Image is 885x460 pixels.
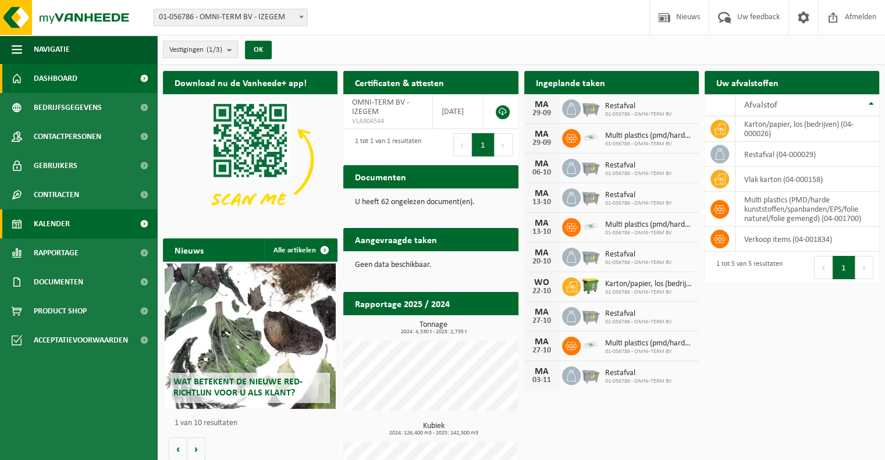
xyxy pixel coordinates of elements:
[34,35,70,64] span: Navigatie
[355,261,506,269] p: Geen data beschikbaar.
[165,263,336,409] a: Wat betekent de nieuwe RED-richtlijn voor u als klant?
[34,209,70,238] span: Kalender
[524,71,617,94] h2: Ingeplande taken
[207,46,222,54] count: (1/3)
[705,71,790,94] h2: Uw afvalstoffen
[530,139,553,147] div: 29-09
[175,419,332,427] p: 1 van 10 resultaten
[530,228,553,236] div: 13-10
[581,246,600,266] img: WB-2500-GAL-GY-01
[605,170,672,177] span: 01-056786 - OMNI-TERM BV
[605,131,693,141] span: Multi plastics (pmd/harde kunststoffen/spanbanden/eps/folie naturel/folie gemeng...
[530,169,553,177] div: 06-10
[605,369,672,378] span: Restafval
[349,132,421,158] div: 1 tot 1 van 1 resultaten
[349,321,518,335] h3: Tonnage
[581,305,600,325] img: WB-2500-GAL-GY-01
[472,133,495,156] button: 1
[349,422,518,436] h3: Kubiek
[264,238,336,262] a: Alle artikelen
[833,256,855,279] button: 1
[605,378,672,385] span: 01-056786 - OMNI-TERM BV
[530,317,553,325] div: 27-10
[744,101,777,110] span: Afvalstof
[855,256,873,279] button: Next
[581,157,600,177] img: WB-2500-GAL-GY-01
[581,365,600,384] img: WB-2500-GAL-GY-01
[530,159,553,169] div: MA
[735,142,879,167] td: restafval (04-000029)
[530,287,553,295] div: 22-10
[495,133,513,156] button: Next
[605,280,693,289] span: Karton/papier, los (bedrijven)
[605,200,672,207] span: 01-056786 - OMNI-TERM BV
[530,308,553,317] div: MA
[605,111,672,118] span: 01-056786 - OMNI-TERM BV
[605,339,693,348] span: Multi plastics (pmd/harde kunststoffen/spanbanden/eps/folie naturel/folie gemeng...
[581,276,600,295] img: WB-1100-HPE-GN-50
[352,117,423,126] span: VLA904544
[530,100,553,109] div: MA
[154,9,307,26] span: 01-056786 - OMNI-TERM BV - IZEGEM
[530,278,553,287] div: WO
[814,256,833,279] button: Previous
[735,116,879,142] td: karton/papier, los (bedrijven) (04-000026)
[34,93,102,122] span: Bedrijfsgegevens
[349,430,518,436] span: 2024: 126,400 m3 - 2025: 142,500 m3
[163,71,318,94] h2: Download nu de Vanheede+ app!
[735,167,879,192] td: vlak karton (04-000158)
[433,94,484,129] td: [DATE]
[735,227,879,252] td: verkoop items (04-001834)
[581,127,600,147] img: LP-SK-00500-LPE-16
[34,64,77,93] span: Dashboard
[530,109,553,117] div: 29-09
[169,41,222,59] span: Vestigingen
[355,198,506,206] p: U heeft 62 ongelezen document(en).
[605,230,693,237] span: 01-056786 - OMNI-TERM BV
[605,161,672,170] span: Restafval
[581,98,600,117] img: WB-2500-GAL-GY-01
[605,289,693,296] span: 01-056786 - OMNI-TERM BV
[173,377,303,398] span: Wat betekent de nieuwe RED-richtlijn voor u als klant?
[605,319,672,326] span: 01-056786 - OMNI-TERM BV
[34,268,83,297] span: Documenten
[34,297,87,326] span: Product Shop
[581,187,600,206] img: WB-2500-GAL-GY-01
[343,71,456,94] h2: Certificaten & attesten
[710,255,783,280] div: 1 tot 5 van 5 resultaten
[530,130,553,139] div: MA
[605,191,672,200] span: Restafval
[530,376,553,384] div: 03-11
[530,189,553,198] div: MA
[432,315,517,338] a: Bekijk rapportage
[163,94,337,225] img: Download de VHEPlus App
[154,9,308,26] span: 01-056786 - OMNI-TERM BV - IZEGEM
[163,41,238,58] button: Vestigingen(1/3)
[581,335,600,355] img: LP-SK-00500-LPE-16
[34,151,77,180] span: Gebruikers
[605,348,693,355] span: 01-056786 - OMNI-TERM BV
[530,337,553,347] div: MA
[605,259,672,266] span: 01-056786 - OMNI-TERM BV
[34,122,101,151] span: Contactpersonen
[34,326,128,355] span: Acceptatievoorwaarden
[343,165,418,188] h2: Documenten
[245,41,272,59] button: OK
[605,220,693,230] span: Multi plastics (pmd/harde kunststoffen/spanbanden/eps/folie naturel/folie gemeng...
[735,192,879,227] td: multi plastics (PMD/harde kunststoffen/spanbanden/EPS/folie naturel/folie gemengd) (04-001700)
[605,141,693,148] span: 01-056786 - OMNI-TERM BV
[530,198,553,206] div: 13-10
[605,102,672,111] span: Restafval
[530,367,553,376] div: MA
[530,219,553,228] div: MA
[530,258,553,266] div: 20-10
[581,216,600,236] img: LP-SK-00500-LPE-16
[343,292,461,315] h2: Rapportage 2025 / 2024
[530,347,553,355] div: 27-10
[605,250,672,259] span: Restafval
[349,329,518,335] span: 2024: 4,530 t - 2025: 2,735 t
[34,238,79,268] span: Rapportage
[530,248,553,258] div: MA
[163,238,215,261] h2: Nieuws
[352,98,409,116] span: OMNI-TERM BV - IZEGEM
